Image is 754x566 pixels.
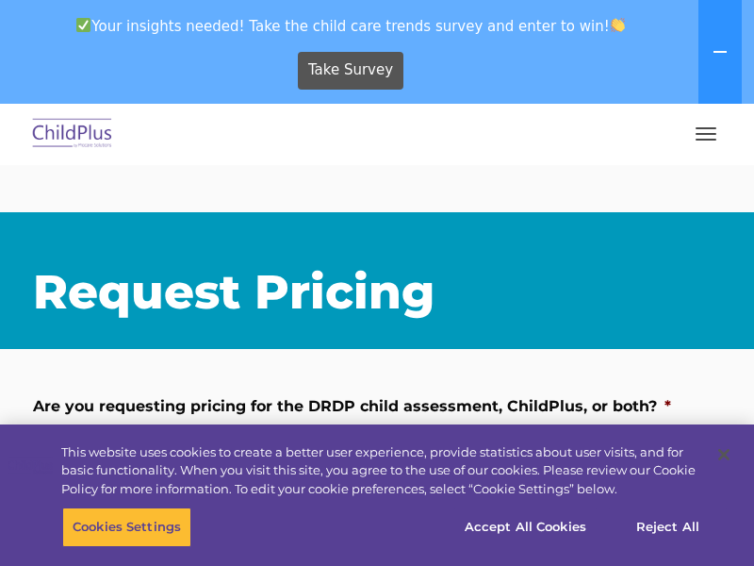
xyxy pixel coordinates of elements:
[61,443,701,499] div: This website uses cookies to create a better user experience, provide statistics about user visit...
[8,8,695,44] span: Your insights needed! Take the child care trends survey and enter to win!
[33,397,706,417] label: Are you requesting pricing for the DRDP child assessment, ChildPlus, or both?
[33,263,434,321] span: Request Pricing
[308,54,393,87] span: Take Survey
[298,52,404,90] a: Take Survey
[28,112,117,157] img: ChildPlus by Procare Solutions
[454,508,597,547] button: Accept All Cookies
[62,508,191,547] button: Cookies Settings
[703,434,745,475] button: Close
[76,18,90,32] img: ✅
[609,508,727,547] button: Reject All
[611,18,625,32] img: 👏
